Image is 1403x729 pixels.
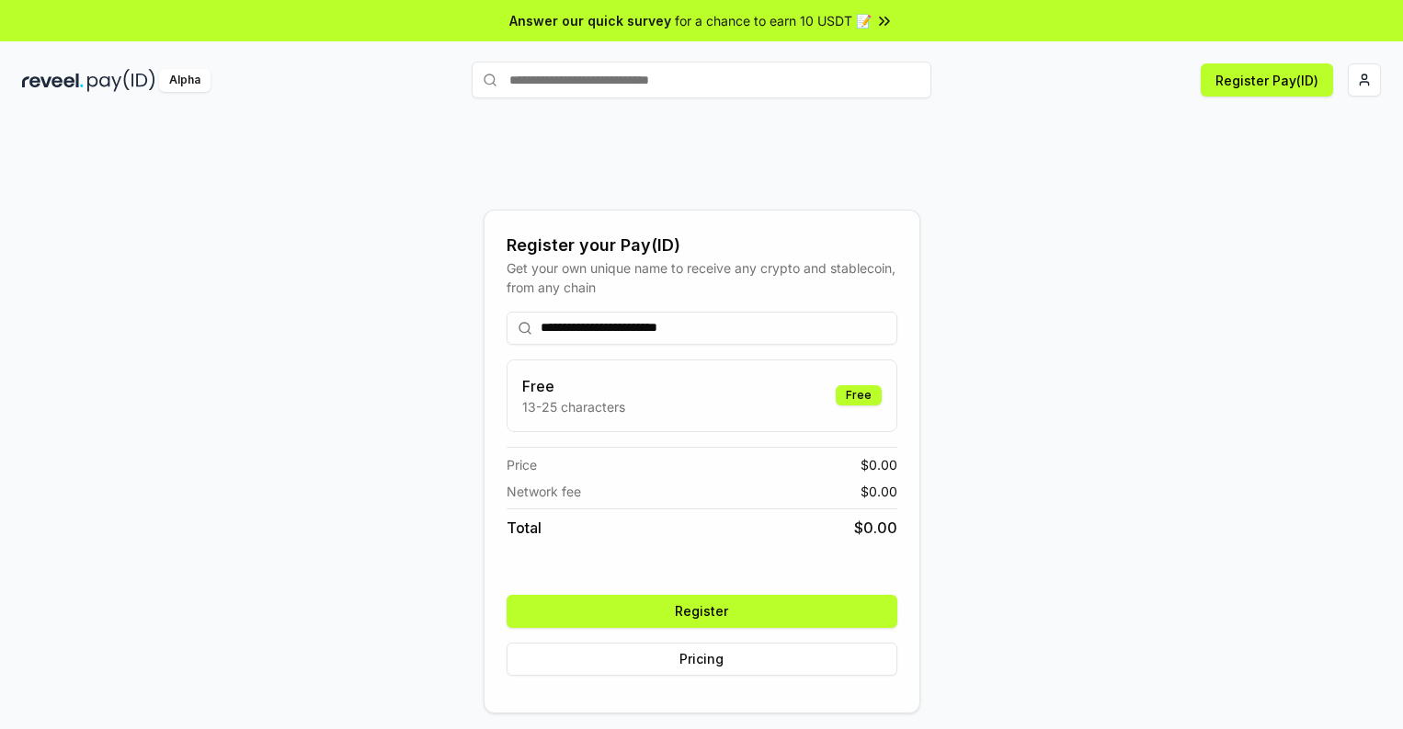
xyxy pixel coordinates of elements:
[87,69,155,92] img: pay_id
[861,455,897,474] span: $ 0.00
[509,11,671,30] span: Answer our quick survey
[522,397,625,416] p: 13-25 characters
[507,258,897,297] div: Get your own unique name to receive any crypto and stablecoin, from any chain
[22,69,84,92] img: reveel_dark
[507,482,581,501] span: Network fee
[836,385,882,405] div: Free
[507,595,897,628] button: Register
[507,517,542,539] span: Total
[507,455,537,474] span: Price
[1201,63,1333,97] button: Register Pay(ID)
[854,517,897,539] span: $ 0.00
[507,233,897,258] div: Register your Pay(ID)
[507,643,897,676] button: Pricing
[861,482,897,501] span: $ 0.00
[522,375,625,397] h3: Free
[675,11,872,30] span: for a chance to earn 10 USDT 📝
[159,69,211,92] div: Alpha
